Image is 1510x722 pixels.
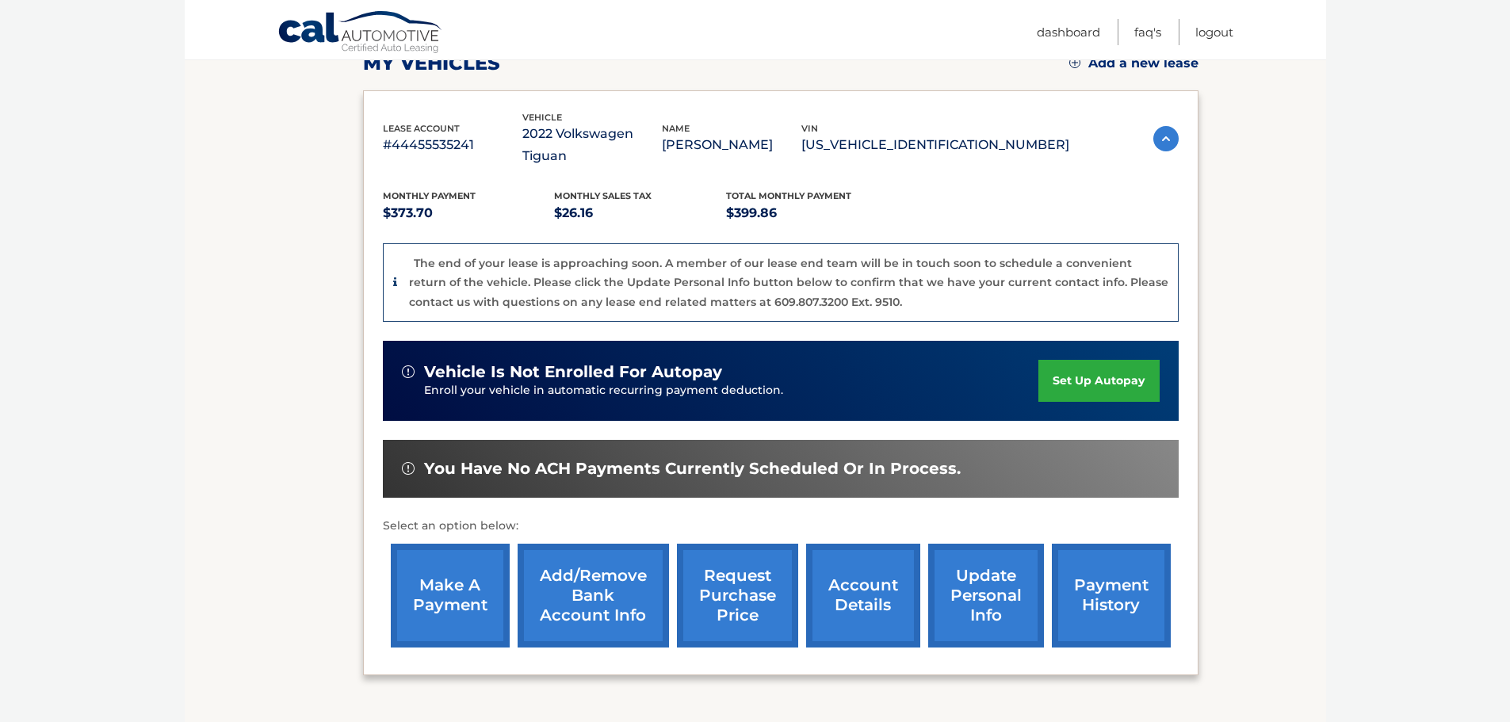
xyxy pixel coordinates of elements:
span: lease account [383,123,460,134]
p: $373.70 [383,202,555,224]
a: FAQ's [1134,19,1161,45]
a: set up autopay [1038,360,1159,402]
img: alert-white.svg [402,365,415,378]
p: $399.86 [726,202,898,224]
h2: my vehicles [363,52,500,75]
span: vin [801,123,818,134]
span: Total Monthly Payment [726,190,851,201]
span: name [662,123,690,134]
a: Dashboard [1037,19,1100,45]
a: Add/Remove bank account info [518,544,669,648]
a: account details [806,544,920,648]
img: alert-white.svg [402,462,415,475]
p: [US_VEHICLE_IDENTIFICATION_NUMBER] [801,134,1069,156]
p: Enroll your vehicle in automatic recurring payment deduction. [424,382,1039,399]
img: add.svg [1069,57,1080,68]
p: $26.16 [554,202,726,224]
a: payment history [1052,544,1171,648]
span: Monthly Payment [383,190,476,201]
p: Select an option below: [383,517,1179,536]
p: 2022 Volkswagen Tiguan [522,123,662,167]
img: accordion-active.svg [1153,126,1179,151]
a: Logout [1195,19,1233,45]
span: You have no ACH payments currently scheduled or in process. [424,459,961,479]
a: update personal info [928,544,1044,648]
span: Monthly sales Tax [554,190,652,201]
span: vehicle is not enrolled for autopay [424,362,722,382]
a: request purchase price [677,544,798,648]
span: vehicle [522,112,562,123]
a: make a payment [391,544,510,648]
a: Add a new lease [1069,55,1198,71]
p: The end of your lease is approaching soon. A member of our lease end team will be in touch soon t... [409,256,1168,309]
p: #44455535241 [383,134,522,156]
p: [PERSON_NAME] [662,134,801,156]
a: Cal Automotive [277,10,444,56]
